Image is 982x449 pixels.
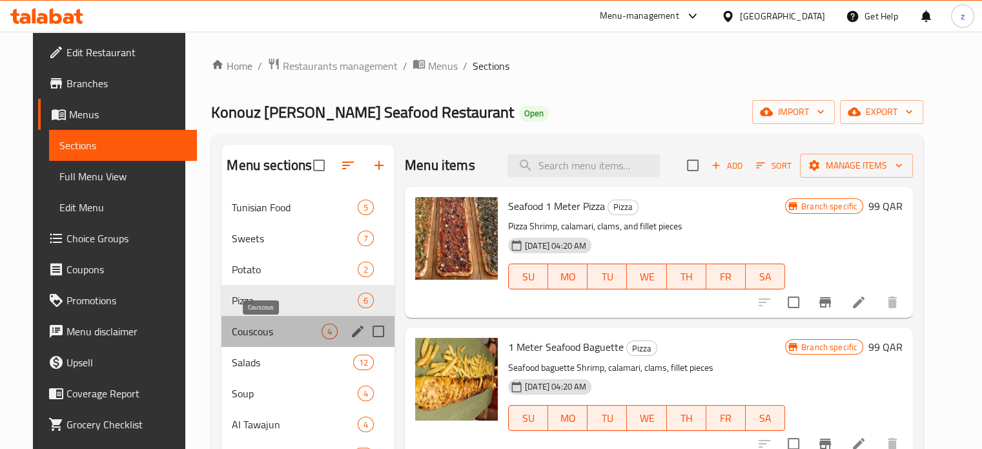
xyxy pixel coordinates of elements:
span: MO [553,409,582,428]
a: Full Menu View [49,161,197,192]
span: Coverage Report [66,386,187,401]
div: Pizza [608,200,639,215]
button: delete [877,287,908,318]
a: Menus [413,57,458,74]
h2: Menu items [405,156,475,175]
span: Choice Groups [66,231,187,246]
span: export [850,104,913,120]
div: items [358,386,374,401]
p: Seafood baguette Shrimp, calamari, clams, fillet pieces [508,360,785,376]
a: Home [211,58,252,74]
div: Soup4 [221,378,394,409]
span: Couscous [232,324,322,339]
span: Sections [59,138,187,153]
li: / [463,58,467,74]
span: Al Tawajun [232,417,358,432]
span: 6 [358,295,373,307]
a: Edit Menu [49,192,197,223]
span: WE [632,409,661,428]
span: Sort sections [332,150,363,181]
a: Restaurants management [267,57,398,74]
span: Select section [679,152,706,179]
span: Pizza [608,200,638,214]
div: [GEOGRAPHIC_DATA] [740,9,825,23]
div: items [358,293,374,308]
span: Open [519,108,549,119]
span: Add item [706,156,748,176]
span: Konouz [PERSON_NAME] Seafood Restaurant [211,98,514,127]
span: import [762,104,824,120]
span: SA [751,267,780,286]
button: FR [706,264,746,289]
div: Sweets7 [221,223,394,254]
span: Sort [756,158,792,173]
div: Salads12 [221,347,394,378]
button: Sort [753,156,795,176]
span: Select to update [780,289,807,316]
span: Sweets [232,231,358,246]
div: items [358,262,374,277]
span: Menu disclaimer [66,324,187,339]
span: Add [710,158,744,173]
div: items [358,231,374,246]
div: Menu-management [600,8,679,24]
span: Branch specific [796,200,863,213]
span: 4 [358,388,373,400]
img: Seafood 1 Meter Pizza [415,197,498,280]
span: Edit Menu [59,200,187,215]
button: edit [348,322,367,341]
button: TU [588,405,627,431]
a: Edit menu item [851,295,866,310]
span: [DATE] 04:20 AM [520,240,591,252]
a: Menu disclaimer [38,316,197,347]
span: Edit Restaurant [66,45,187,60]
div: Potato [232,262,358,277]
a: Choice Groups [38,223,197,254]
div: items [358,417,374,432]
span: Full Menu View [59,169,187,184]
span: 4 [322,326,337,338]
div: items [353,355,374,370]
nav: breadcrumb [211,57,923,74]
span: FR [711,267,741,286]
span: TH [672,409,701,428]
button: import [752,100,835,124]
span: Manage items [810,158,903,174]
span: SA [751,409,780,428]
a: Branches [38,68,197,99]
div: Pizza [626,340,657,356]
span: z [961,9,965,23]
div: Tunisian Food5 [221,192,394,223]
span: Seafood 1 Meter Pizza [508,196,605,216]
span: Sections [473,58,509,74]
div: Salads [232,355,353,370]
button: TH [667,264,706,289]
li: / [258,58,262,74]
a: Coupons [38,254,197,285]
span: [DATE] 04:20 AM [520,381,591,393]
span: 12 [354,357,373,369]
div: Open [519,106,549,121]
a: Edit Restaurant [38,37,197,68]
button: TU [588,264,627,289]
span: SU [514,267,543,286]
span: Upsell [66,355,187,370]
span: SU [514,409,543,428]
span: 7 [358,233,373,245]
span: Branch specific [796,341,863,353]
h6: 99 QAR [868,197,903,215]
span: Pizza [232,293,358,308]
span: 4 [358,419,373,431]
span: 5 [358,202,373,214]
button: Add [706,156,748,176]
button: TH [667,405,706,431]
input: search [507,154,660,177]
img: 1 Meter Seafood Baguette [415,338,498,421]
span: 1 Meter Seafood Baguette [508,337,624,357]
span: Promotions [66,293,187,308]
button: SA [746,264,785,289]
a: Upsell [38,347,197,378]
